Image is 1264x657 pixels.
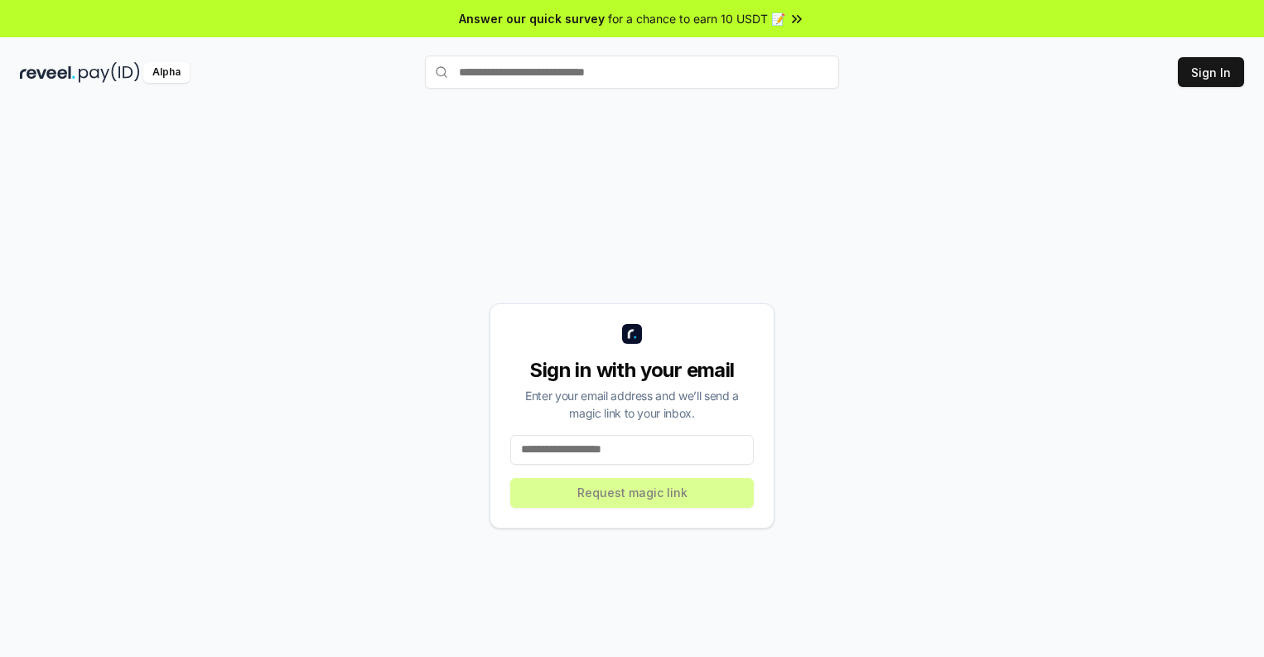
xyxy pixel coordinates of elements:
[79,62,140,83] img: pay_id
[1178,57,1244,87] button: Sign In
[510,357,754,384] div: Sign in with your email
[622,324,642,344] img: logo_small
[20,62,75,83] img: reveel_dark
[459,10,605,27] span: Answer our quick survey
[510,387,754,422] div: Enter your email address and we’ll send a magic link to your inbox.
[143,62,190,83] div: Alpha
[608,10,785,27] span: for a chance to earn 10 USDT 📝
